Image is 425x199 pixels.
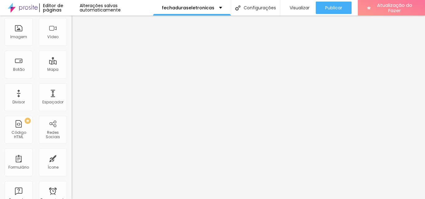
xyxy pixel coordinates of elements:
[12,130,26,139] font: Código HTML
[377,2,412,14] font: Atualização do Fazer
[316,2,352,14] button: Publicar
[42,99,63,105] font: Espaçador
[47,34,58,39] font: Vídeo
[47,67,58,72] font: Mapa
[244,5,276,11] font: Configurações
[8,165,29,170] font: Formulário
[13,67,25,72] font: Botão
[235,5,241,11] img: Ícone
[290,5,310,11] font: Visualizar
[280,2,316,14] button: Visualizar
[43,2,63,13] font: Editor de páginas
[80,2,121,13] font: Alterações salvas automaticamente
[12,99,25,105] font: Divisor
[325,5,342,11] font: Publicar
[162,5,214,11] font: fechaduraseletronicas
[10,34,27,39] font: Imagem
[72,16,425,199] iframe: Editor
[46,130,60,139] font: Redes Sociais
[48,165,58,170] font: Ícone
